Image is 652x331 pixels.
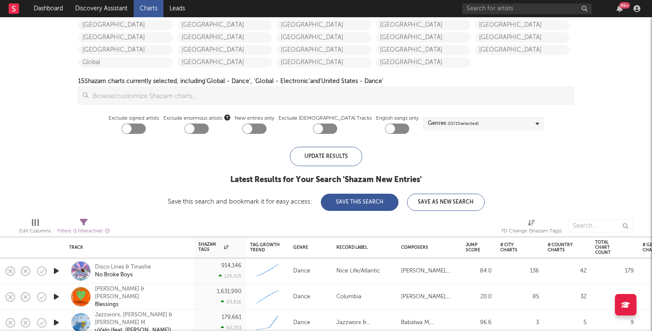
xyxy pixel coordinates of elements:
[466,318,492,328] div: 96.6
[401,292,457,302] div: [PERSON_NAME], [PERSON_NAME]
[78,76,383,87] div: 15 Shazam charts currently selected, including 'Global - Dance', 'Global - Electronic' and 'Unite...
[69,245,185,250] div: Track
[217,289,241,294] div: 1,631,990
[276,45,371,55] a: [GEOGRAPHIC_DATA]
[500,292,539,302] div: 85
[500,266,539,276] div: 136
[109,113,159,124] label: Exclude signed artists
[500,318,539,328] div: 3
[177,20,272,30] a: [GEOGRAPHIC_DATA]
[250,242,280,253] div: Tag Growth Trend
[221,263,241,269] div: 914,146
[548,292,586,302] div: 32
[595,292,634,302] div: 118
[401,318,457,328] div: Babalwa M, [PERSON_NAME]
[293,266,310,276] div: Dance
[235,113,274,124] label: New entries only
[276,57,371,68] a: [GEOGRAPHIC_DATA]
[466,266,492,276] div: 84.0
[221,325,241,331] div: 60,253
[78,45,173,55] a: [GEOGRAPHIC_DATA]
[57,215,110,240] div: Filters(1 filter active)
[276,32,371,43] a: [GEOGRAPHIC_DATA]
[401,266,457,276] div: [PERSON_NAME], [PERSON_NAME], [PERSON_NAME], [PERSON_NAME]
[407,194,485,211] button: Save As New Search
[321,194,398,211] button: Save This Search
[428,118,479,129] div: Genres
[462,3,592,14] input: Search for artists
[336,292,361,302] div: Columbia
[221,299,241,305] div: 83,816
[78,57,173,68] a: Global
[568,220,633,232] input: Search...
[548,242,574,253] div: # Country Charts
[448,118,479,129] span: ( 15 / 15 selected)
[376,57,470,68] a: [GEOGRAPHIC_DATA]
[73,229,103,234] span: ( 1 filter active)
[293,318,310,328] div: Dance
[177,45,272,55] a: [GEOGRAPHIC_DATA]
[279,113,372,124] label: Exclude [DEMOGRAPHIC_DATA] Tracks
[293,245,323,250] div: Genre
[222,315,241,320] div: 179,661
[177,57,272,68] a: [GEOGRAPHIC_DATA]
[336,318,392,328] div: Jazzworx & Thukuthela / EMPIRE
[475,20,570,30] a: [GEOGRAPHIC_DATA]
[376,45,470,55] a: [GEOGRAPHIC_DATA]
[475,45,570,55] a: [GEOGRAPHIC_DATA]
[500,242,526,253] div: # City Charts
[95,285,188,309] a: [PERSON_NAME] & [PERSON_NAME]Blessings
[95,263,151,271] div: Disco Lines & Tinashe
[95,301,188,309] div: Blessings
[293,292,310,302] div: Dance
[376,113,419,124] label: English songs only
[88,87,574,104] input: Browse/customize Shazam charts...
[168,198,485,205] div: Save this search and bookmark it for easy access:
[401,245,453,250] div: Composers
[617,5,623,12] button: 99+
[19,215,51,240] div: Edit Columns
[376,20,470,30] a: [GEOGRAPHIC_DATA]
[466,242,480,253] div: Jump Score
[163,113,230,124] span: Exclude enormous artists
[95,285,188,301] div: [PERSON_NAME] & [PERSON_NAME]
[95,263,151,279] a: Disco Lines & TinasheNo Broke Boys
[57,226,110,237] div: Filters
[548,266,586,276] div: 42
[501,215,561,240] div: 7D Change (Shazam Tags)
[595,318,634,328] div: 9
[475,32,570,43] a: [GEOGRAPHIC_DATA]
[376,32,470,43] a: [GEOGRAPHIC_DATA]
[168,175,485,185] div: Latest Results for Your Search ' Shazam New Entries '
[95,311,188,327] div: Jazzworx, [PERSON_NAME] & [PERSON_NAME] M
[501,226,561,236] div: 7D Change (Shazam Tags)
[336,266,380,276] div: Nice Life/Atlantic
[19,226,51,236] div: Edit Columns
[78,20,173,30] a: [GEOGRAPHIC_DATA]
[619,2,630,9] div: 99 +
[224,113,230,121] button: Exclude enormous artists
[548,318,586,328] div: 5
[595,240,621,255] div: Total Chart Count
[219,273,241,279] div: 129,425
[198,242,229,252] div: Shazam Tags
[290,147,362,166] div: Update Results
[95,271,151,279] div: No Broke Boys
[177,32,272,43] a: [GEOGRAPHIC_DATA]
[336,245,388,250] div: Record Label
[595,266,634,276] div: 179
[466,292,492,302] div: 20.0
[78,32,173,43] a: [GEOGRAPHIC_DATA]
[276,20,371,30] a: [GEOGRAPHIC_DATA]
